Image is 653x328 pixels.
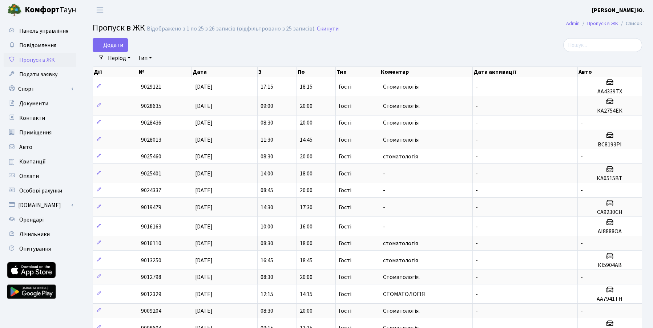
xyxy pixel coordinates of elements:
span: Гості [339,308,351,314]
span: - [476,170,478,178]
span: [DATE] [195,307,213,315]
span: стоматологія [383,239,418,247]
span: Пропуск в ЖК [19,56,55,64]
th: Коментар [380,67,473,77]
span: Гості [339,224,351,230]
span: - [476,203,478,211]
h5: СА9230СН [581,209,639,216]
span: - [476,119,478,127]
span: 12:15 [261,290,273,298]
span: 9013250 [141,256,161,264]
th: Авто [578,67,642,77]
span: - [581,153,583,161]
span: 20:00 [300,186,313,194]
a: Пропуск в ЖК [4,53,76,67]
span: [DATE] [195,223,213,231]
span: [DATE] [195,136,213,144]
span: 08:30 [261,307,273,315]
button: Переключити навігацію [91,4,109,16]
span: 08:30 [261,153,273,161]
span: Авто [19,143,32,151]
img: logo.png [7,3,22,17]
a: Повідомлення [4,38,76,53]
span: Пропуск в ЖК [93,21,145,34]
span: 9012329 [141,290,161,298]
span: [DATE] [195,273,213,281]
span: - [476,223,478,231]
span: Гості [339,274,351,280]
span: 20:00 [300,307,313,315]
span: [DATE] [195,203,213,211]
span: 08:30 [261,119,273,127]
span: Стоматологія [383,83,419,91]
span: Особові рахунки [19,187,62,195]
span: 17:30 [300,203,313,211]
th: По [297,67,336,77]
span: 20:00 [300,119,313,127]
span: Гості [339,84,351,90]
span: 16:00 [300,223,313,231]
span: Приміщення [19,129,52,137]
span: Гості [339,171,351,177]
span: Контакти [19,114,45,122]
span: [DATE] [195,186,213,194]
span: 20:00 [300,153,313,161]
a: Скинути [317,25,339,32]
a: Панель управління [4,24,76,38]
a: Додати [93,38,128,52]
span: Стоматологія. [383,273,420,281]
span: 08:30 [261,273,273,281]
a: Контакти [4,111,76,125]
span: 20:00 [300,273,313,281]
span: - [476,186,478,194]
span: СТОМАТОЛОГІЯ [383,290,425,298]
span: 9028635 [141,102,161,110]
span: 9024337 [141,186,161,194]
span: 9016110 [141,239,161,247]
span: - [476,290,478,298]
a: Пропуск в ЖК [587,20,618,27]
span: - [383,203,385,211]
span: [DATE] [195,153,213,161]
a: Подати заявку [4,67,76,82]
span: стоматологія [383,153,418,161]
span: 09:00 [261,102,273,110]
span: - [476,239,478,247]
a: Оплати [4,169,76,183]
a: Особові рахунки [4,183,76,198]
a: Admin [566,20,580,27]
span: 14:30 [261,203,273,211]
li: Список [618,20,642,28]
span: Таун [25,4,76,16]
span: Стоматологія [383,136,419,144]
span: 18:00 [300,170,313,178]
span: стоматологія [383,256,418,264]
span: Гості [339,205,351,210]
a: Орендарі [4,212,76,227]
span: Лічильники [19,230,50,238]
span: 9012798 [141,273,161,281]
input: Пошук... [563,38,642,52]
span: Гості [339,154,351,159]
span: [DATE] [195,170,213,178]
span: - [581,119,583,127]
span: - [476,83,478,91]
span: - [476,102,478,110]
span: Квитанції [19,158,46,166]
span: [DATE] [195,102,213,110]
span: 17:15 [261,83,273,91]
span: 14:45 [300,136,313,144]
span: 18:45 [300,256,313,264]
th: Дата [192,67,258,77]
span: Гості [339,137,351,143]
span: [DATE] [195,119,213,127]
th: Тип [336,67,380,77]
span: 10:00 [261,223,273,231]
th: Дата активації [473,67,578,77]
span: 9016163 [141,223,161,231]
a: [DOMAIN_NAME] [4,198,76,212]
span: [DATE] [195,256,213,264]
span: Опитування [19,245,51,253]
span: 9019479 [141,203,161,211]
nav: breadcrumb [555,16,653,31]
